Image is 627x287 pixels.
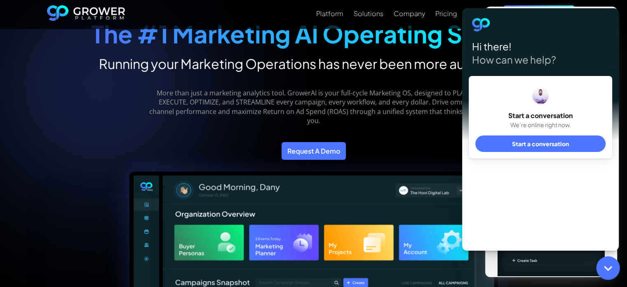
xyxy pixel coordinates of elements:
a: Solutions [354,9,383,19]
a: Request A Demo [282,142,346,160]
div: Solutions [354,9,383,17]
a: home [47,5,125,24]
h2: Running your Marketing Operations has never been more autonomous [91,55,536,72]
strong: The #1 Marketing AI Operating System [91,19,536,49]
div: Pricing [435,9,457,17]
a: Pricing [435,9,457,19]
a: Company [394,9,425,19]
a: Platform [316,9,343,19]
p: More than just a marketing analytics tool. GrowerAI is your full-cycle Marketing OS, designed to ... [148,88,479,126]
div: Company [394,9,425,17]
a: Request a demo [503,5,575,23]
div: Platform [316,9,343,17]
